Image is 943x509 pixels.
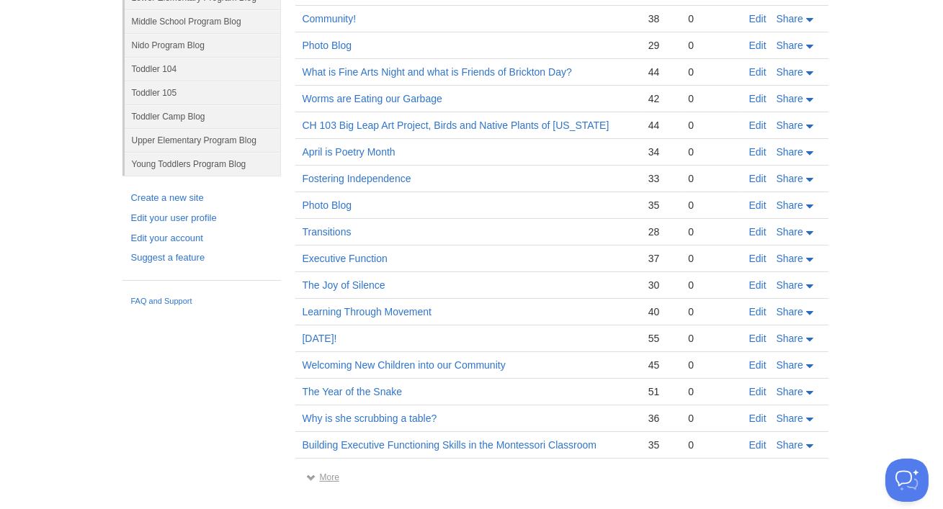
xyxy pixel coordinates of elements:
span: Share [777,146,803,158]
span: Share [777,413,803,424]
a: Toddler 104 [125,57,281,81]
div: 0 [688,252,734,265]
a: Edit [749,413,767,424]
a: Executive Function [303,253,388,264]
a: Worms are Eating our Garbage [303,93,442,104]
a: Welcoming New Children into our Community [303,359,506,371]
a: [DATE]! [303,333,337,344]
a: Community! [303,13,357,24]
div: 30 [648,279,674,292]
a: Edit [749,173,767,184]
span: Share [777,279,803,291]
a: April is Poetry Month [303,146,395,158]
a: Edit [749,306,767,317]
a: Transitions [303,226,352,238]
a: Edit [749,359,767,371]
a: Edit [749,120,767,131]
div: 0 [688,92,734,105]
a: Edit [749,439,767,451]
a: Suggest a feature [131,251,272,266]
a: Edit [749,279,767,291]
a: Edit [749,146,767,158]
span: Share [777,40,803,51]
a: Edit [749,226,767,238]
div: 38 [648,12,674,25]
span: Share [777,306,803,317]
div: 55 [648,332,674,345]
div: 51 [648,385,674,398]
a: Edit your user profile [131,211,272,226]
div: 36 [648,412,674,425]
div: 29 [648,39,674,52]
div: 0 [688,438,734,451]
div: 44 [648,119,674,132]
a: Edit [749,40,767,51]
iframe: Help Scout Beacon - Open [885,459,929,502]
div: 0 [688,12,734,25]
span: Share [777,173,803,184]
span: Share [777,439,803,451]
a: Edit [749,253,767,264]
div: 0 [688,172,734,185]
div: 0 [688,359,734,371]
div: 33 [648,172,674,185]
a: Edit [749,13,767,24]
a: Young Toddlers Program Blog [125,152,281,176]
a: Nido Program Blog [125,33,281,57]
a: What is Fine Arts Night and what is Friends of Brickton Day? [303,66,572,78]
span: Share [777,226,803,238]
a: Middle School Program Blog [125,9,281,33]
div: 0 [688,305,734,318]
div: 0 [688,385,734,398]
div: 37 [648,252,674,265]
a: Learning Through Movement [303,306,432,317]
a: CH 103 Big Leap Art Project, Birds and Native Plants of [US_STATE] [303,120,609,131]
div: 0 [688,199,734,212]
div: 34 [648,145,674,158]
div: 0 [688,225,734,238]
span: Share [777,333,803,344]
div: 28 [648,225,674,238]
a: Photo Blog [303,40,352,51]
div: 35 [648,199,674,212]
a: Photo Blog [303,199,352,211]
a: Fostering Independence [303,173,411,184]
div: 45 [648,359,674,371]
span: Share [777,13,803,24]
div: 44 [648,66,674,78]
div: 40 [648,305,674,318]
a: The Joy of Silence [303,279,385,291]
span: Share [777,253,803,264]
div: 0 [688,66,734,78]
div: 0 [688,279,734,292]
a: Building Executive Functioning Skills in the Montessori Classroom [303,439,597,451]
a: Toddler Camp Blog [125,104,281,128]
div: 0 [688,332,734,345]
span: Share [777,359,803,371]
div: 0 [688,39,734,52]
a: Edit [749,333,767,344]
a: Edit [749,66,767,78]
span: Share [777,386,803,397]
a: Why is she scrubbing a table? [303,413,437,424]
div: 0 [688,119,734,132]
span: Share [777,66,803,78]
div: 42 [648,92,674,105]
div: 0 [688,145,734,158]
div: 35 [648,438,674,451]
a: The Year of the Snake [303,386,403,397]
a: Edit your account [131,231,272,246]
a: Edit [749,199,767,211]
a: Upper Elementary Program Blog [125,128,281,152]
a: More [306,472,339,482]
a: Create a new site [131,191,272,206]
a: Toddler 105 [125,81,281,104]
span: Share [777,93,803,104]
a: Edit [749,93,767,104]
a: FAQ and Support [131,295,272,308]
a: Edit [749,386,767,397]
span: Share [777,120,803,131]
span: Share [777,199,803,211]
div: 0 [688,412,734,425]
